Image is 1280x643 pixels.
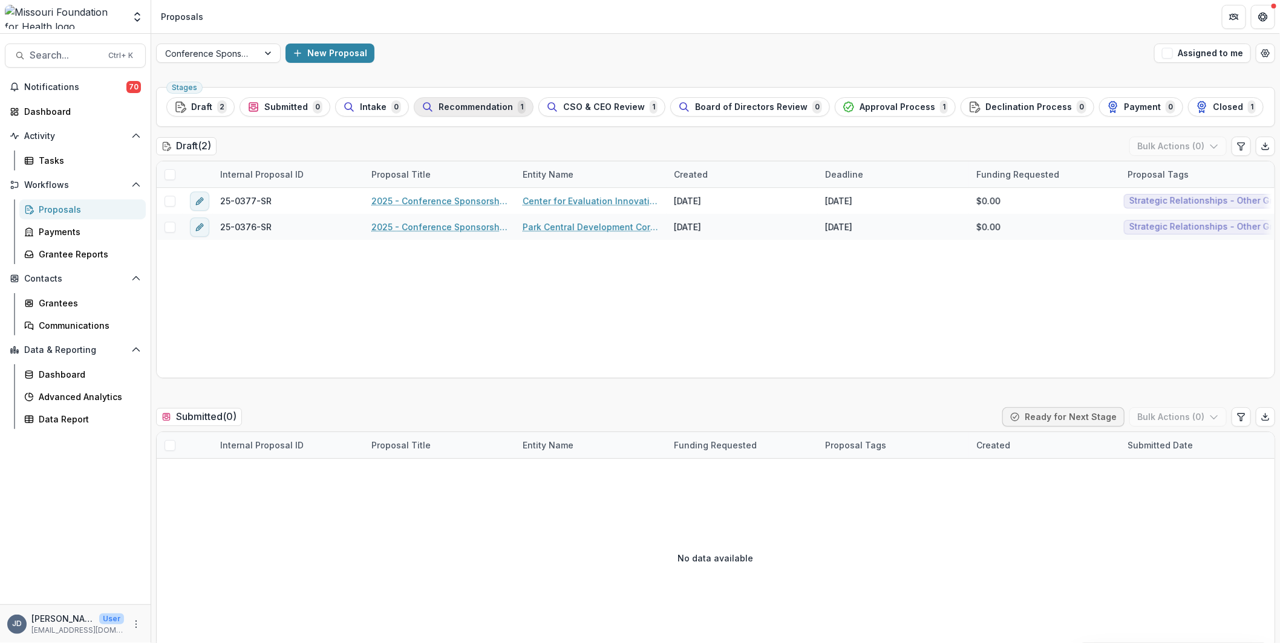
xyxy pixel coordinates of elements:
[667,439,764,451] div: Funding Requested
[19,199,146,219] a: Proposals
[5,175,146,195] button: Open Workflows
[213,168,311,181] div: Internal Proposal ID
[5,102,146,121] a: Dashboard
[674,195,701,207] div: [DATE]
[695,102,808,112] span: Board of Directors Review
[31,625,124,636] p: [EMAIL_ADDRESS][DOMAIN_NAME]
[24,131,126,141] span: Activity
[364,168,438,181] div: Proposal Title
[161,10,203,23] div: Proposals
[1251,5,1275,29] button: Get Help
[835,97,956,117] button: Approval Process1
[264,102,308,112] span: Submitted
[156,408,242,425] h2: Submitted ( 0 )
[515,432,667,458] div: Entity Name
[213,161,364,187] div: Internal Proposal ID
[39,413,136,425] div: Data Report
[12,620,22,628] div: Jessica Daugherty
[1120,432,1272,458] div: Submitted Date
[129,617,143,632] button: More
[99,613,124,624] p: User
[39,368,136,381] div: Dashboard
[518,100,526,114] span: 1
[969,432,1120,458] div: Created
[818,161,969,187] div: Deadline
[220,221,272,233] span: 25-0376-SR
[985,102,1072,112] span: Declination Process
[1120,161,1272,187] div: Proposal Tags
[213,432,364,458] div: Internal Proposal ID
[674,221,701,233] div: [DATE]
[19,293,146,313] a: Grantees
[1256,44,1275,63] button: Open table manager
[969,168,1066,181] div: Funding Requested
[818,432,969,458] div: Proposal Tags
[190,218,209,237] button: edit
[1002,407,1125,427] button: Ready for Next Stage
[667,432,818,458] div: Funding Requested
[1222,5,1246,29] button: Partners
[5,340,146,360] button: Open Data & Reporting
[5,269,146,288] button: Open Contacts
[667,168,715,181] div: Created
[667,161,818,187] div: Created
[19,315,146,335] a: Communications
[563,102,645,112] span: CSO & CEO Review
[5,77,146,97] button: Notifications70
[106,49,136,62] div: Ctrl + K
[240,97,330,117] button: Submitted0
[1213,102,1243,112] span: Closed
[1129,407,1227,427] button: Bulk Actions (0)
[191,102,212,112] span: Draft
[650,100,658,114] span: 1
[439,102,513,112] span: Recommendation
[515,168,581,181] div: Entity Name
[19,387,146,407] a: Advanced Analytics
[172,83,197,92] span: Stages
[825,221,852,233] div: [DATE]
[515,439,581,451] div: Entity Name
[1129,137,1227,156] button: Bulk Actions (0)
[940,100,948,114] span: 1
[39,319,136,332] div: Communications
[156,8,208,25] nav: breadcrumb
[523,221,659,233] a: Park Central Development Corporation
[1232,137,1251,156] button: Edit table settings
[678,552,754,564] p: No data available
[523,195,659,207] a: Center for Evaluation Innovation Inc
[190,192,209,211] button: edit
[24,274,126,284] span: Contacts
[5,44,146,68] button: Search...
[24,180,126,190] span: Workflows
[1248,100,1256,114] span: 1
[166,97,235,117] button: Draft2
[39,203,136,216] div: Proposals
[19,364,146,384] a: Dashboard
[969,161,1120,187] div: Funding Requested
[39,248,136,260] div: Grantee Reports
[335,97,409,117] button: Intake0
[1188,97,1264,117] button: Closed1
[1124,102,1161,112] span: Payment
[39,225,136,238] div: Payments
[39,154,136,167] div: Tasks
[19,244,146,264] a: Grantee Reports
[313,100,322,114] span: 0
[19,409,146,429] a: Data Report
[538,97,665,117] button: CSO & CEO Review1
[1077,100,1086,114] span: 0
[156,137,217,155] h2: Draft ( 2 )
[818,439,893,451] div: Proposal Tags
[969,439,1017,451] div: Created
[126,81,141,93] span: 70
[371,221,508,233] a: 2025 - Conference Sponsorship Request
[129,5,146,29] button: Open entity switcher
[1166,100,1175,114] span: 0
